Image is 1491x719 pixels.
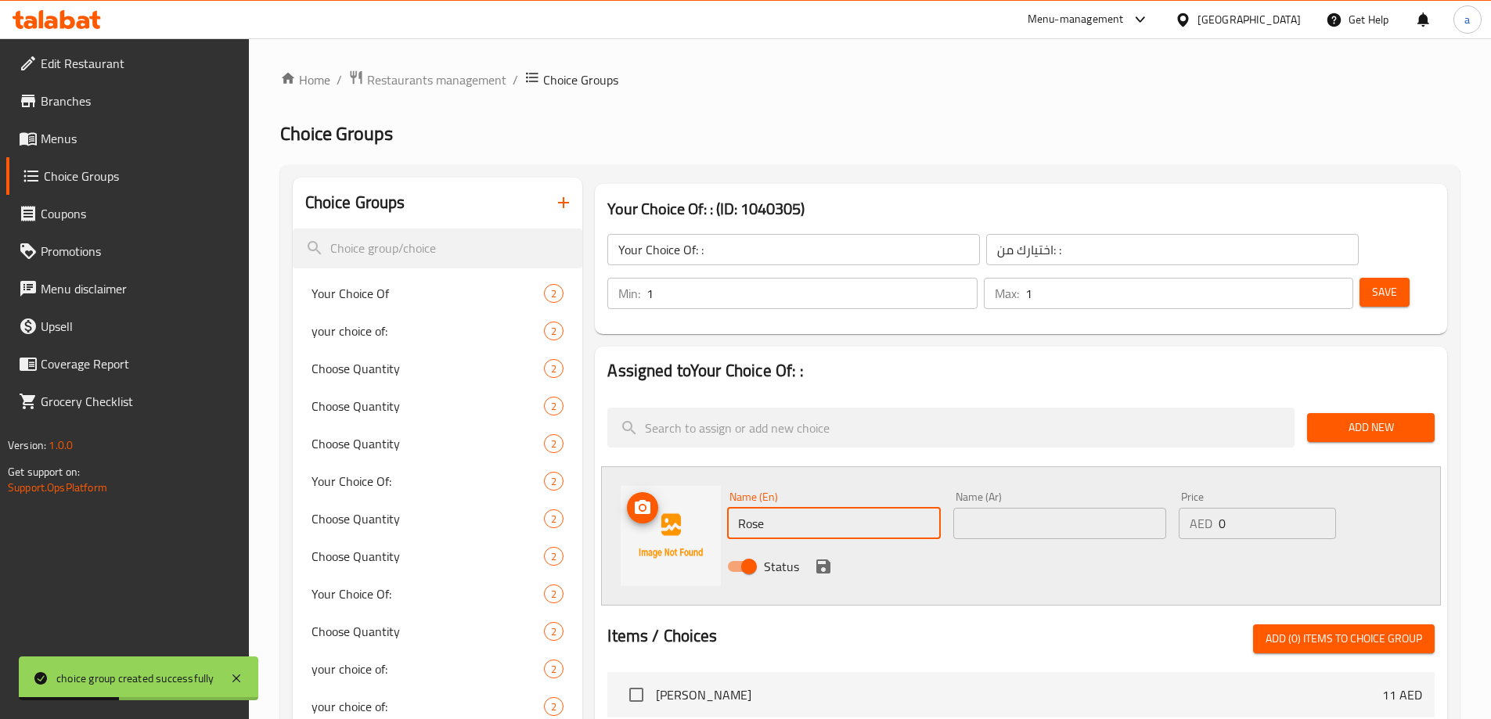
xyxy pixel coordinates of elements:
div: Choose Quantity2 [293,613,583,650]
span: your choice of: [312,697,545,716]
span: a [1464,11,1470,28]
span: Promotions [41,242,236,261]
div: Choose Quantity2 [293,537,583,575]
span: Save [1372,282,1397,302]
span: Choice Groups [44,167,236,185]
span: Add New [1320,418,1422,437]
span: 2 [545,512,563,527]
span: Choose Quantity [312,359,545,378]
div: your choice of:2 [293,650,583,688]
span: 2 [545,399,563,414]
a: Restaurants management [348,70,506,90]
button: Add New [1307,413,1435,442]
span: Choose Quantity [312,434,545,453]
h2: Assigned to Your Choice Of: : [607,359,1435,383]
span: Choose Quantity [312,397,545,415]
button: upload picture [627,492,658,523]
a: Choice Groups [6,157,249,195]
span: 2 [545,699,563,714]
span: Select choice [620,678,653,711]
div: Choices [544,397,564,415]
span: 2 [545,286,563,301]
span: 2 [545,624,563,639]
div: your choice of:2 [293,312,583,350]
span: 2 [545,361,563,376]
span: 2 [545,587,563,602]
span: Choice Groups [280,116,393,151]
span: 2 [545,437,563,451]
span: Version: [8,435,46,455]
div: [GEOGRAPHIC_DATA] [1197,11,1301,28]
span: Choose Quantity [312,547,545,566]
span: 2 [545,662,563,677]
span: [PERSON_NAME] [656,685,1382,704]
h3: Your Choice Of: : (ID: 1040305) [607,196,1435,221]
span: Your Choice Of: [312,584,545,603]
span: 2 [545,324,563,339]
a: Branches [6,82,249,120]
li: / [337,70,342,89]
span: Branches [41,92,236,110]
div: Choose Quantity2 [293,350,583,387]
li: / [513,70,518,89]
input: search [607,408,1295,448]
input: Enter name Ar [953,508,1166,539]
div: Choices [544,547,564,566]
span: Grocery Checklist [41,392,236,411]
p: AED [1190,514,1212,533]
button: Add (0) items to choice group [1253,624,1435,653]
span: 2 [545,549,563,564]
span: 1.0.0 [49,435,73,455]
div: Your Choice Of:2 [293,462,583,500]
a: Promotions [6,232,249,270]
nav: breadcrumb [280,70,1460,90]
div: Choices [544,434,564,453]
h2: Choice Groups [305,191,405,214]
span: Choice Groups [543,70,618,89]
span: Menus [41,129,236,148]
a: Edit Restaurant [6,45,249,82]
span: Add (0) items to choice group [1266,629,1422,649]
span: your choice of: [312,660,545,678]
div: Choose Quantity2 [293,387,583,425]
div: Choose Quantity2 [293,500,583,537]
div: choice group created successfully [56,670,214,687]
a: Grocery Checklist [6,383,249,420]
span: Menu disclaimer [41,279,236,298]
div: Choose Quantity2 [293,425,583,462]
span: Choose Quantity [312,509,545,528]
span: Coupons [41,204,236,223]
p: 11 AED [1382,685,1422,704]
div: Choices [544,472,564,491]
div: Your Choice Of2 [293,275,583,312]
button: save [812,555,835,578]
div: Your Choice Of:2 [293,575,583,613]
span: your choice of: [312,322,545,340]
button: Save [1360,278,1410,307]
a: Home [280,70,330,89]
p: Max: [995,284,1019,303]
input: search [293,228,583,268]
a: Menus [6,120,249,157]
span: Restaurants management [367,70,506,89]
span: Coverage Report [41,354,236,373]
p: Min: [618,284,640,303]
span: 2 [545,474,563,489]
input: Please enter price [1219,508,1335,539]
span: Upsell [41,317,236,336]
a: Coupons [6,195,249,232]
div: Choices [544,584,564,603]
span: Your Choice Of [312,284,545,303]
a: Coverage Report [6,345,249,383]
input: Enter name En [727,508,940,539]
div: Choices [544,622,564,641]
span: Status [764,557,799,576]
div: Choices [544,509,564,528]
div: Choices [544,322,564,340]
div: Choices [544,284,564,303]
div: Choices [544,660,564,678]
h2: Items / Choices [607,624,717,648]
a: Upsell [6,307,249,345]
span: Edit Restaurant [41,54,236,73]
span: Choose Quantity [312,622,545,641]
